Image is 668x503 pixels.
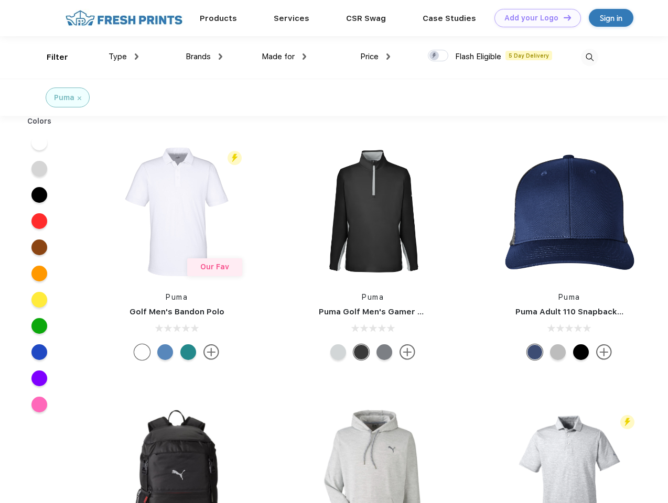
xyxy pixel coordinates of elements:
div: Green Lagoon [180,344,196,360]
img: DT [564,15,571,20]
div: Add your Logo [504,14,558,23]
div: High Rise [330,344,346,360]
div: Peacoat Qut Shd [527,344,543,360]
img: more.svg [596,344,612,360]
a: Puma Golf Men's Gamer Golf Quarter-Zip [319,307,484,316]
div: Colors [19,116,60,127]
img: desktop_search.svg [581,49,598,66]
img: dropdown.png [386,53,390,60]
span: Price [360,52,379,61]
span: Our Fav [200,263,229,271]
a: Puma [166,293,188,301]
div: Pma Blk Pma Blk [573,344,589,360]
img: more.svg [400,344,415,360]
span: 5 Day Delivery [505,51,552,60]
div: Quiet Shade [376,344,392,360]
a: Puma [362,293,384,301]
div: Filter [47,51,68,63]
img: dropdown.png [219,53,222,60]
img: func=resize&h=266 [303,142,443,281]
div: Puma [54,92,74,103]
img: more.svg [203,344,219,360]
span: Flash Eligible [455,52,501,61]
a: Sign in [589,9,633,27]
span: Made for [262,52,295,61]
a: Services [274,14,309,23]
img: flash_active_toggle.svg [228,151,242,165]
a: Puma [558,293,580,301]
div: Lake Blue [157,344,173,360]
div: Sign in [600,12,622,24]
a: Golf Men's Bandon Polo [130,307,224,316]
a: CSR Swag [346,14,386,23]
img: func=resize&h=266 [500,142,639,281]
div: Puma Black [353,344,369,360]
a: Products [200,14,237,23]
div: Bright White [134,344,150,360]
img: fo%20logo%202.webp [62,9,186,27]
span: Type [109,52,127,61]
img: func=resize&h=266 [107,142,246,281]
img: dropdown.png [135,53,138,60]
img: dropdown.png [303,53,306,60]
img: filter_cancel.svg [78,96,81,100]
img: flash_active_toggle.svg [620,415,634,429]
span: Brands [186,52,211,61]
div: Quarry with Brt Whit [550,344,566,360]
